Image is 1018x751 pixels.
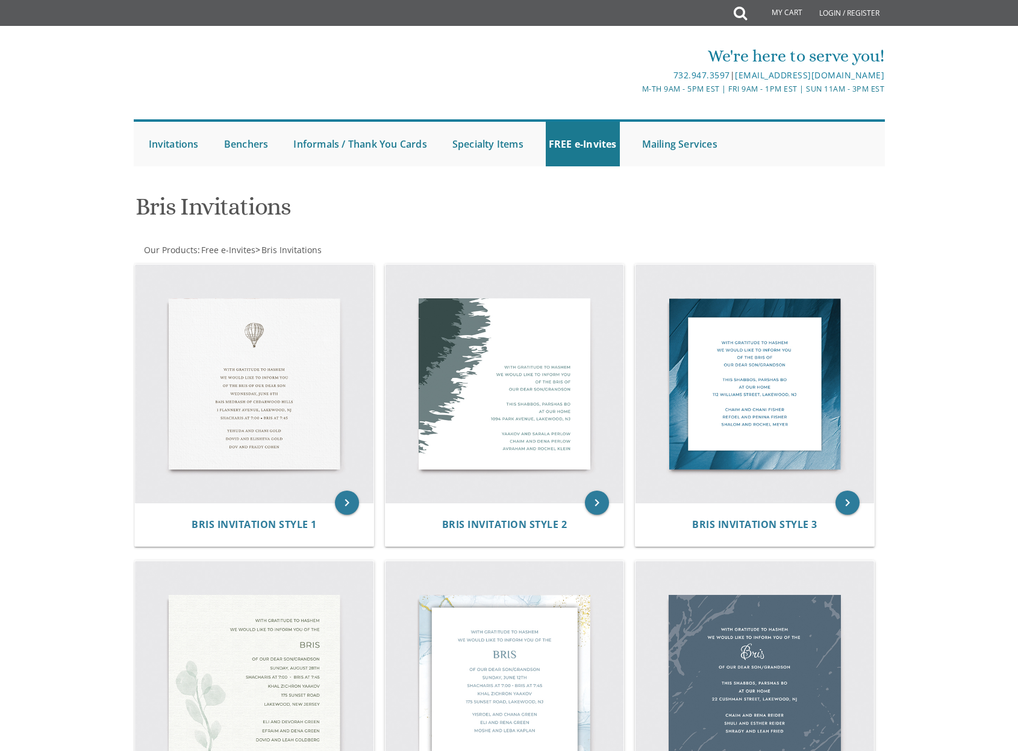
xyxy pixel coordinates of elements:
a: Bris Invitation Style 3 [692,519,817,530]
h1: Bris Invitations [136,193,627,229]
a: keyboard_arrow_right [585,491,609,515]
a: keyboard_arrow_right [335,491,359,515]
img: Bris Invitation Style 1 [135,265,373,503]
span: Bris Invitation Style 2 [442,518,567,531]
a: My Cart [746,1,811,25]
a: Specialty Items [449,122,526,166]
a: Our Products [143,244,198,256]
a: 732.947.3597 [673,69,730,81]
span: Bris Invitation Style 3 [692,518,817,531]
span: Bris Invitation Style 1 [192,518,317,531]
a: Free e-Invites [200,244,255,256]
a: Benchers [221,122,272,166]
a: [EMAIL_ADDRESS][DOMAIN_NAME] [735,69,884,81]
a: Mailing Services [639,122,720,166]
a: FREE e-Invites [546,122,620,166]
a: Bris Invitation Style 2 [442,519,567,530]
span: Bris Invitations [261,244,322,256]
img: Bris Invitation Style 3 [635,265,874,503]
a: Bris Invitations [260,244,322,256]
div: | [384,68,884,83]
div: We're here to serve you! [384,44,884,68]
img: Bris Invitation Style 2 [386,265,624,503]
span: Free e-Invites [201,244,255,256]
div: : [134,244,510,256]
a: Invitations [146,122,202,166]
a: keyboard_arrow_right [835,491,860,515]
div: M-Th 9am - 5pm EST | Fri 9am - 1pm EST | Sun 11am - 3pm EST [384,83,884,95]
a: Informals / Thank You Cards [290,122,429,166]
a: Bris Invitation Style 1 [192,519,317,530]
span: > [255,244,322,256]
